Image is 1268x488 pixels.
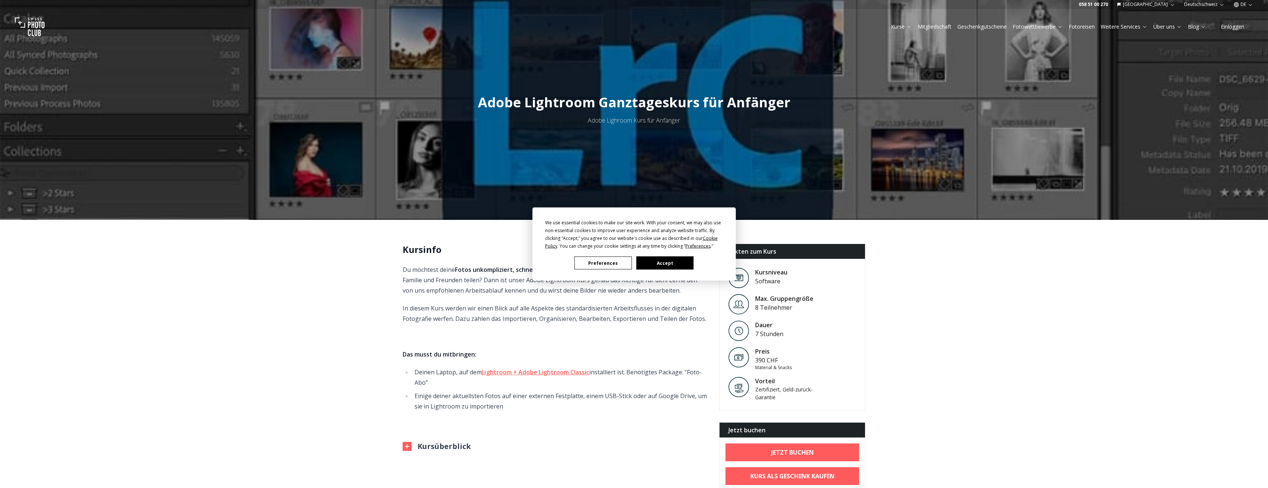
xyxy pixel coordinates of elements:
[574,257,632,270] button: Preferences
[545,235,718,249] span: Cookie Policy
[545,219,723,250] div: We use essential cookies to make our site work. With your consent, we may also use non-essential ...
[532,208,735,281] div: Cookie Consent Prompt
[685,243,711,249] span: Preferences
[636,257,693,270] button: Accept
